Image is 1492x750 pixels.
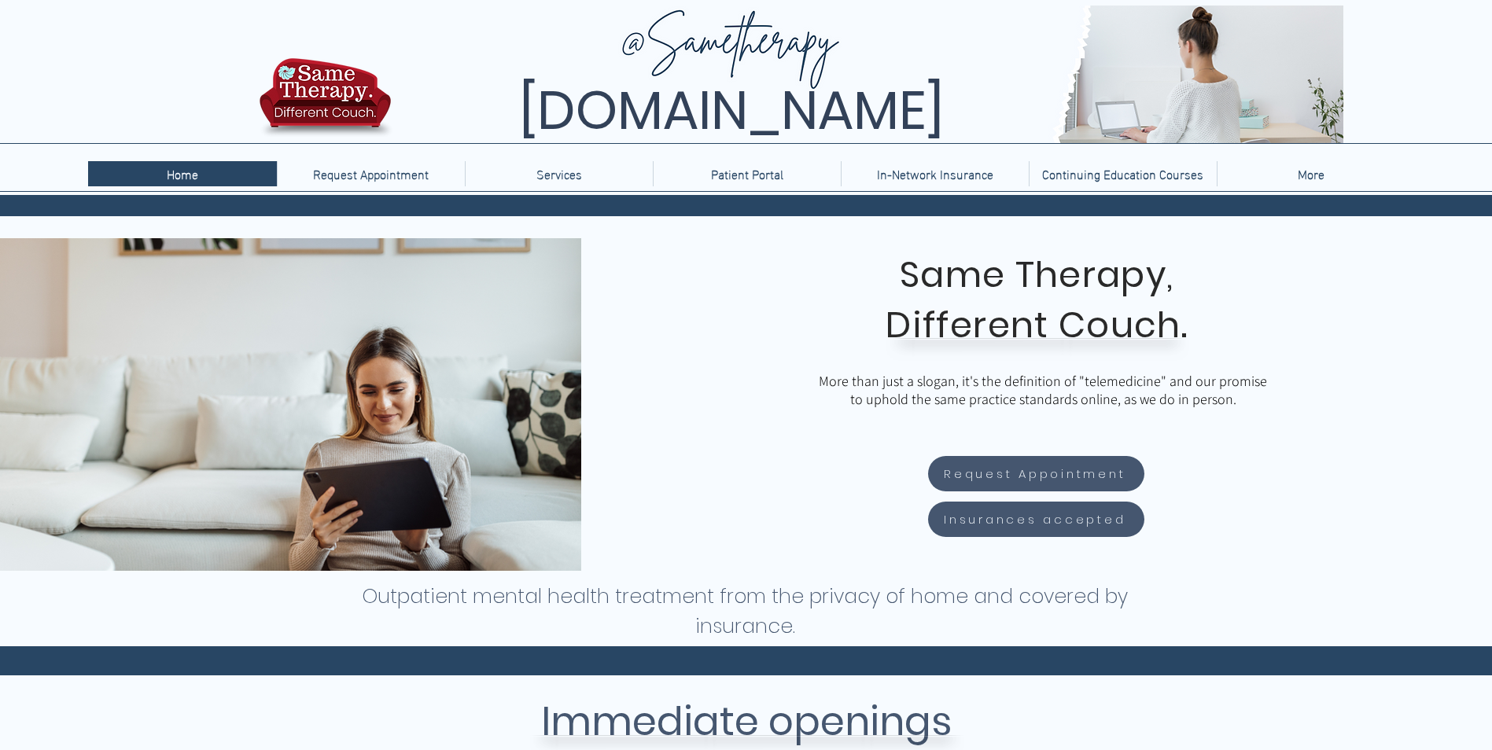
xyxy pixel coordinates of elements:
a: Request Appointment [277,161,465,186]
p: Continuing Education Courses [1034,161,1211,186]
span: Same Therapy, [900,250,1174,300]
img: Same Therapy, Different Couch. TelebehavioralHealth.US [395,6,1343,143]
span: Request Appointment [944,465,1125,483]
span: Different Couch. [886,300,1188,350]
p: More than just a slogan, it's the definition of "telemedicine" and our promise to uphold the same... [815,372,1271,408]
a: In-Network Insurance [841,161,1029,186]
a: Request Appointment [928,456,1144,491]
a: Home [88,161,277,186]
a: Continuing Education Courses [1029,161,1217,186]
p: Patient Portal [703,161,791,186]
p: Services [529,161,590,186]
span: Insurances accepted [944,510,1125,528]
nav: Site [88,161,1405,186]
a: Insurances accepted [928,502,1144,537]
img: TBH.US [255,56,396,149]
div: Services [465,161,653,186]
p: Home [159,161,206,186]
p: Request Appointment [305,161,437,186]
span: [DOMAIN_NAME] [519,73,944,148]
p: More [1290,161,1332,186]
a: Patient Portal [653,161,841,186]
h1: Outpatient mental health treatment from the privacy of home and covered by insurance. [361,582,1129,642]
p: In-Network Insurance [869,161,1001,186]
